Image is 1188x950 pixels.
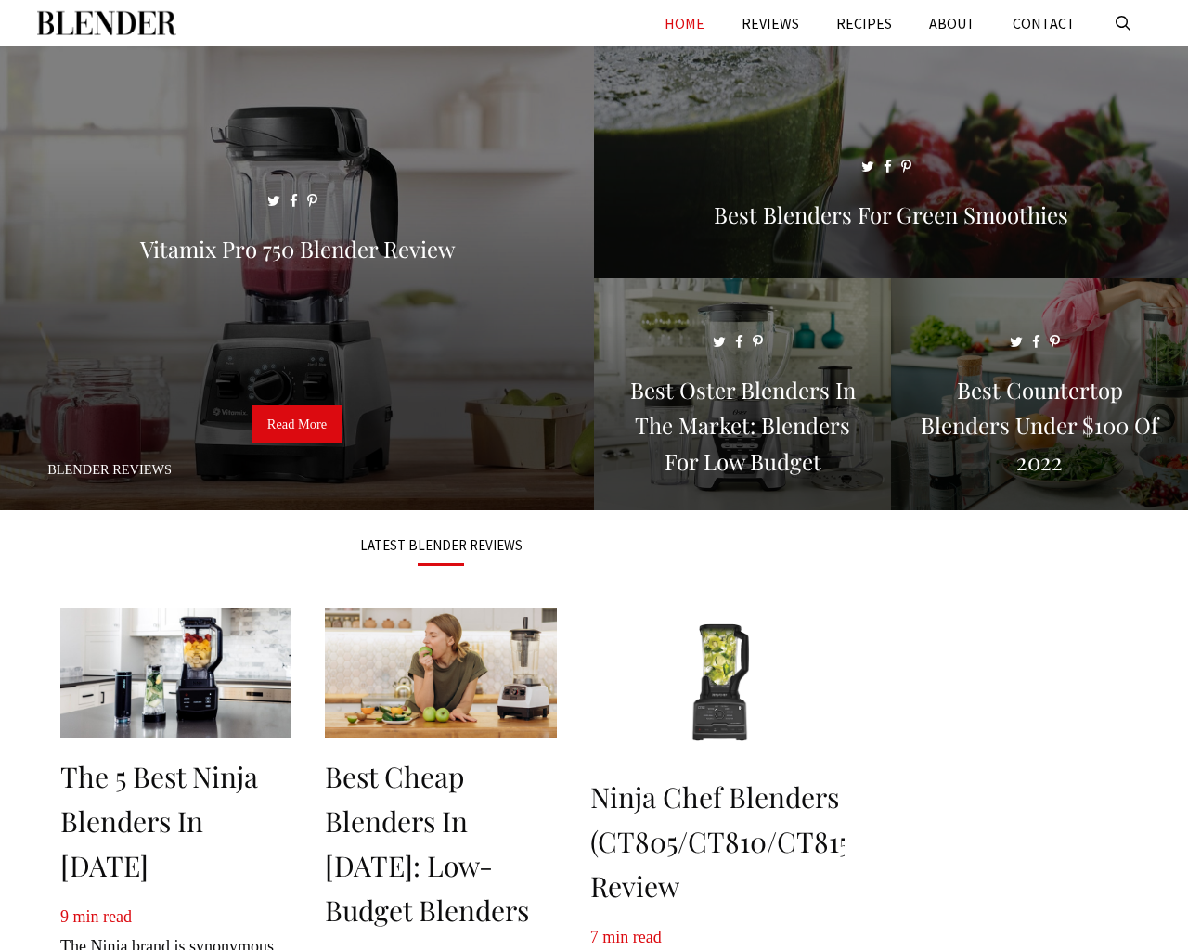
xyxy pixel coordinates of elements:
a: Blender Reviews [47,462,172,477]
img: Best Cheap Blenders in 2022: Low-Budget Blenders [325,608,556,738]
span: min read [73,907,132,926]
img: Ninja Chef Blenders (CT805/CT810/CT815) Review [590,608,858,758]
a: Best Oster Blenders in the Market: Blenders for Low Budget [594,488,891,507]
h3: LATEST BLENDER REVIEWS [60,538,821,552]
a: Best Cheap Blenders in [DATE]: Low-Budget Blenders [325,758,529,929]
span: 7 [590,928,599,946]
a: Best Blenders for Green Smoothies [594,256,1188,275]
img: The 5 Best Ninja Blenders in 2022 [60,608,291,738]
a: The 5 Best Ninja Blenders in [DATE] [60,758,258,884]
span: 9 [60,907,69,926]
a: Read More [252,405,342,444]
span: min read [602,928,661,946]
a: Best Countertop Blenders Under $100 of 2022 [891,488,1188,507]
a: Ninja Chef Blenders (CT805/CT810/CT815) Review [590,778,858,905]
